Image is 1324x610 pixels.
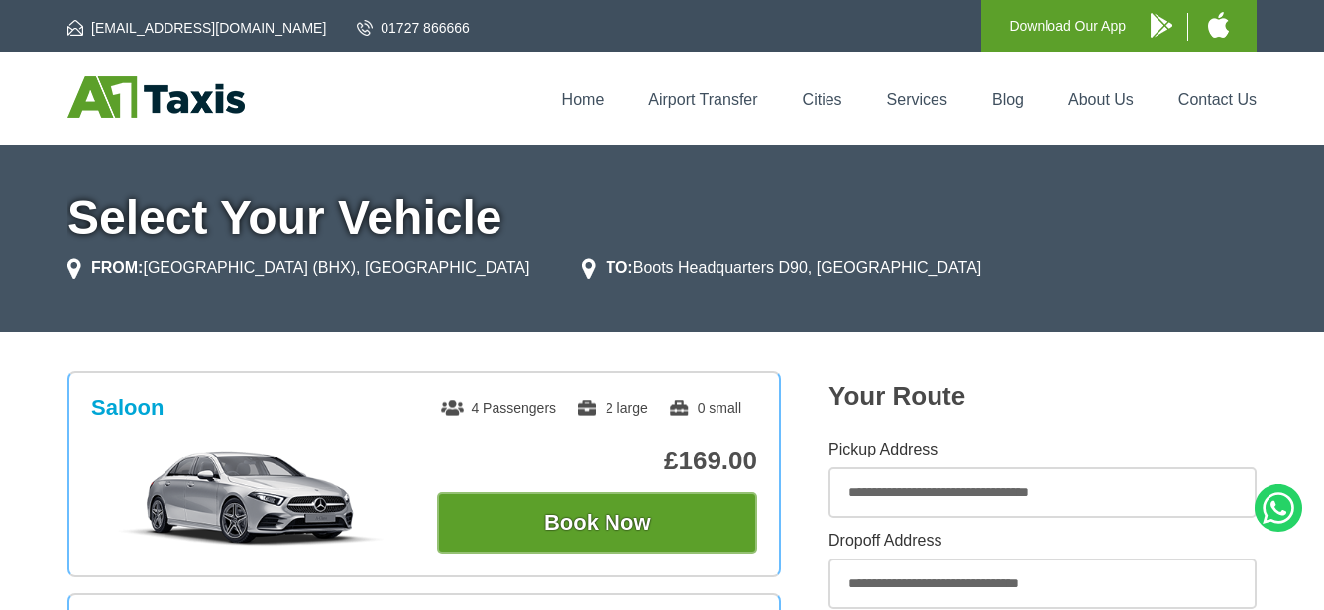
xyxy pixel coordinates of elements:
[67,256,529,280] li: [GEOGRAPHIC_DATA] (BHX), [GEOGRAPHIC_DATA]
[91,395,164,421] h3: Saloon
[582,256,981,280] li: Boots Headquarters D90, [GEOGRAPHIC_DATA]
[437,492,757,554] button: Book Now
[1178,91,1257,108] a: Contact Us
[441,400,556,416] span: 4 Passengers
[91,259,143,276] strong: FROM:
[67,18,326,38] a: [EMAIL_ADDRESS][DOMAIN_NAME]
[648,91,757,108] a: Airport Transfer
[67,194,1257,242] h1: Select Your Vehicle
[1068,91,1134,108] a: About Us
[357,18,470,38] a: 01727 866666
[992,91,1024,108] a: Blog
[67,76,245,118] img: A1 Taxis St Albans LTD
[668,400,741,416] span: 0 small
[1151,13,1172,38] img: A1 Taxis Android App
[562,91,605,108] a: Home
[828,381,1257,412] h2: Your Route
[803,91,842,108] a: Cities
[1208,12,1229,38] img: A1 Taxis iPhone App
[1009,14,1126,39] p: Download Our App
[576,400,648,416] span: 2 large
[437,446,757,476] p: £169.00
[828,533,1257,549] label: Dropoff Address
[828,442,1257,457] label: Pickup Address
[102,449,400,548] img: Saloon
[887,91,947,108] a: Services
[606,259,632,276] strong: TO:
